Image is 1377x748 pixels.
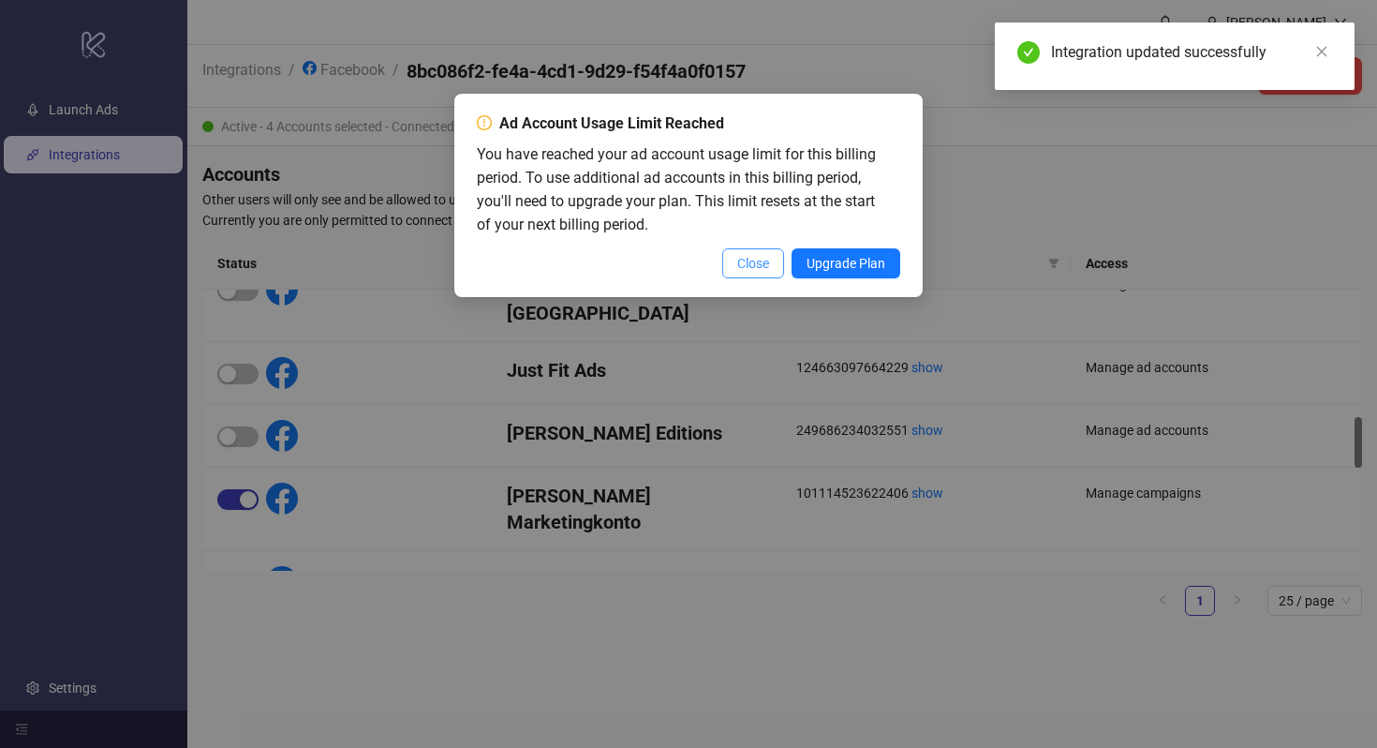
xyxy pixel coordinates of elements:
span: close [1315,45,1328,58]
span: You have reached your ad account usage limit for this billing period. To use additional ad accoun... [477,145,876,233]
a: Close [1311,41,1332,62]
button: Upgrade Plan [792,248,900,278]
span: exclamation-circle [477,115,492,130]
span: Upgrade Plan [807,256,885,271]
div: Integration updated successfully [1051,41,1332,64]
button: Close [722,248,784,278]
span: check-circle [1017,41,1040,64]
span: Close [737,256,769,271]
div: Ad Account Usage Limit Reached [499,112,724,135]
